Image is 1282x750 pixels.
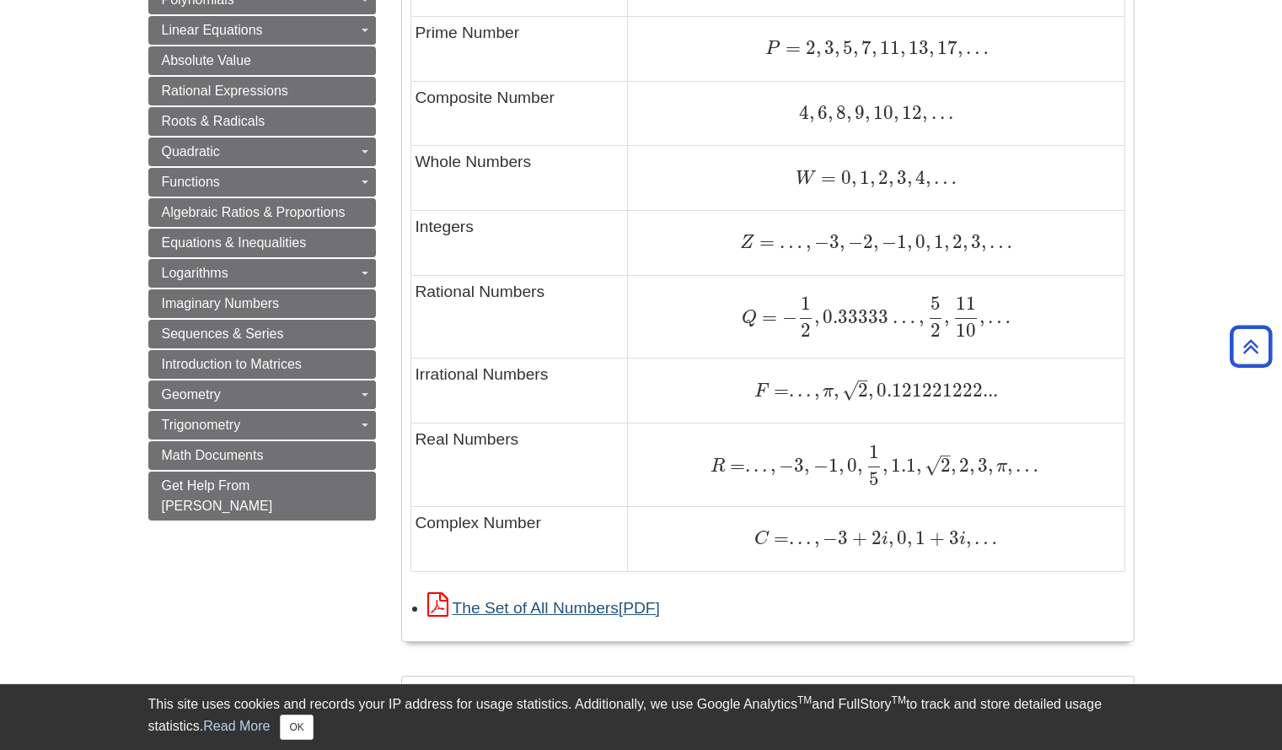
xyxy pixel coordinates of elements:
[410,16,628,81] td: Prime Number
[839,454,844,477] span: ,
[945,526,959,549] span: 3
[819,382,834,401] span: π
[745,454,750,477] span: .
[873,230,878,253] span: ,
[1007,454,1012,477] span: ,
[767,454,775,477] span: ,
[963,230,968,253] span: ,
[927,101,936,124] span: .
[882,454,888,477] span: ,
[842,379,858,402] span: √
[988,454,993,477] span: ,
[905,36,929,59] span: 13
[280,715,313,740] button: Close
[839,36,853,59] span: 5
[863,230,873,253] span: 2
[828,101,833,124] span: ,
[765,40,780,58] span: P
[925,166,931,189] span: ,
[944,230,949,253] span: ,
[162,418,241,432] span: Trigonometry
[797,694,812,706] sup: TM
[870,101,893,124] span: 10
[981,230,986,253] span: ,
[148,16,376,45] a: Linear Equations
[984,305,1011,328] span: …
[148,472,376,521] a: Get Help From [PERSON_NAME]
[845,230,863,253] span: −
[402,677,1134,721] h2: You'll use it...
[410,276,628,359] td: Rational Numbers
[931,166,957,189] span: …
[916,454,921,477] span: ,
[892,694,906,706] sup: TM
[856,166,870,189] span: 1
[819,305,888,328] span: 0.33333
[148,380,376,409] a: Geometry
[769,526,789,549] span: =
[162,326,284,341] span: Sequences & Series
[794,454,804,477] span: 3
[757,305,777,328] span: =
[878,230,897,253] span: −
[740,234,754,252] span: Z
[858,36,872,59] span: 7
[912,166,925,189] span: 4
[816,36,821,59] span: ,
[148,411,376,440] a: Trigonometry
[802,379,811,402] span: .
[869,440,879,463] span: 1
[148,320,376,348] a: Sequences & Series
[742,309,757,327] span: Q
[802,230,811,253] span: ,
[907,230,912,253] span: ,
[804,454,809,477] span: ,
[893,101,898,124] span: ,
[969,454,974,477] span: ,
[893,166,907,189] span: 3
[922,101,927,124] span: ,
[872,36,877,59] span: ,
[829,230,839,253] span: 3
[162,175,220,189] span: Functions
[750,454,759,477] span: .
[868,379,873,402] span: ,
[814,305,819,328] span: ,
[162,84,288,98] span: Rational Expressions
[162,296,280,310] span: Imaginary Numbers
[951,454,956,477] span: ,
[410,81,628,146] td: Composite Number
[848,526,867,549] span: +
[963,36,989,59] span: …
[801,319,811,342] span: 2
[148,198,376,227] a: Algebraic Ratios & Proportions
[833,101,846,124] span: 8
[888,166,893,189] span: ,
[844,454,857,477] span: 0
[1224,335,1278,358] a: Back to Top
[725,454,745,477] span: =
[915,305,924,328] span: ,
[834,379,839,402] span: ,
[759,454,767,477] span: .
[836,166,851,189] span: 0
[956,292,976,315] span: 11
[912,230,925,253] span: 0
[870,166,875,189] span: ,
[846,101,851,124] span: ,
[941,454,951,477] span: 2
[819,526,838,549] span: −
[900,36,905,59] span: ,
[1012,454,1038,477] span: …
[754,382,769,401] span: F
[944,305,949,328] span: ,
[869,467,879,490] span: 5
[971,526,997,549] span: …
[956,454,969,477] span: 2
[838,526,848,549] span: 3
[794,379,802,402] span: .
[427,599,660,617] a: Link opens in new window
[789,379,794,402] span: .
[754,530,769,548] span: C
[851,166,856,189] span: ,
